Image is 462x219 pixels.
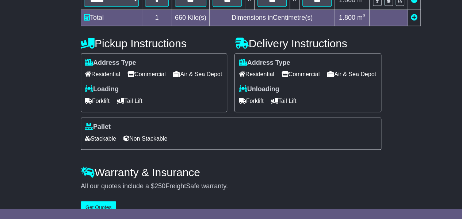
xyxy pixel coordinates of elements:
td: Kilo(s) [172,10,209,26]
td: Total [81,10,142,26]
label: Loading [85,85,119,93]
button: Get Quotes [81,201,117,214]
span: Commercial [127,68,165,80]
span: 1.800 [339,14,355,21]
span: Forklift [238,95,263,107]
a: Add new item [411,14,417,21]
span: 660 [175,14,186,21]
label: Pallet [85,123,111,131]
span: Air & Sea Depot [173,68,222,80]
span: Tail Lift [271,95,296,107]
label: Unloading [238,85,279,93]
span: Air & Sea Depot [327,68,376,80]
span: Stackable [85,133,116,144]
label: Address Type [85,59,136,67]
span: m [357,14,366,21]
div: All our quotes include a $ FreightSafe warranty. [81,182,381,190]
span: Forklift [85,95,110,107]
h4: Pickup Instructions [81,37,228,49]
span: Tail Lift [117,95,142,107]
label: Address Type [238,59,290,67]
span: Commercial [282,68,320,80]
span: Residential [85,68,120,80]
sup: 3 [363,13,366,18]
h4: Warranty & Insurance [81,166,381,178]
td: 1 [142,10,172,26]
span: 250 [154,182,165,190]
td: Dimensions in Centimetre(s) [209,10,335,26]
h4: Delivery Instructions [234,37,381,49]
span: Non Stackable [123,133,167,144]
span: Residential [238,68,274,80]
